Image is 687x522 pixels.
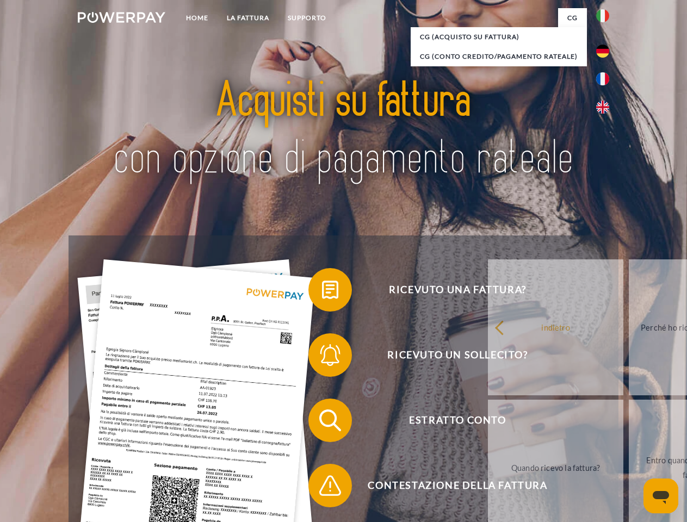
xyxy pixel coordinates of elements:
img: de [596,45,609,58]
img: qb_search.svg [317,407,344,434]
div: Quando ricevo la fattura? [494,460,617,475]
span: Contestazione della fattura [324,464,591,507]
span: Ricevuto un sollecito? [324,333,591,377]
img: en [596,101,609,114]
span: Ricevuto una fattura? [324,268,591,312]
a: LA FATTURA [218,8,278,28]
button: Estratto conto [308,399,591,442]
img: it [596,9,609,22]
span: Estratto conto [324,399,591,442]
a: CG (Acquisto su fattura) [411,27,587,47]
img: title-powerpay_it.svg [104,52,583,208]
img: qb_bell.svg [317,341,344,369]
a: CG (Conto Credito/Pagamento rateale) [411,47,587,66]
img: qb_warning.svg [317,472,344,499]
img: fr [596,72,609,85]
button: Ricevuto un sollecito? [308,333,591,377]
button: Ricevuto una fattura? [308,268,591,312]
a: Supporto [278,8,336,28]
a: Home [177,8,218,28]
img: logo-powerpay-white.svg [78,12,165,23]
img: qb_bill.svg [317,276,344,303]
div: indietro [494,320,617,334]
a: CG [558,8,587,28]
iframe: Pulsante per aprire la finestra di messaggistica [643,478,678,513]
button: Contestazione della fattura [308,464,591,507]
